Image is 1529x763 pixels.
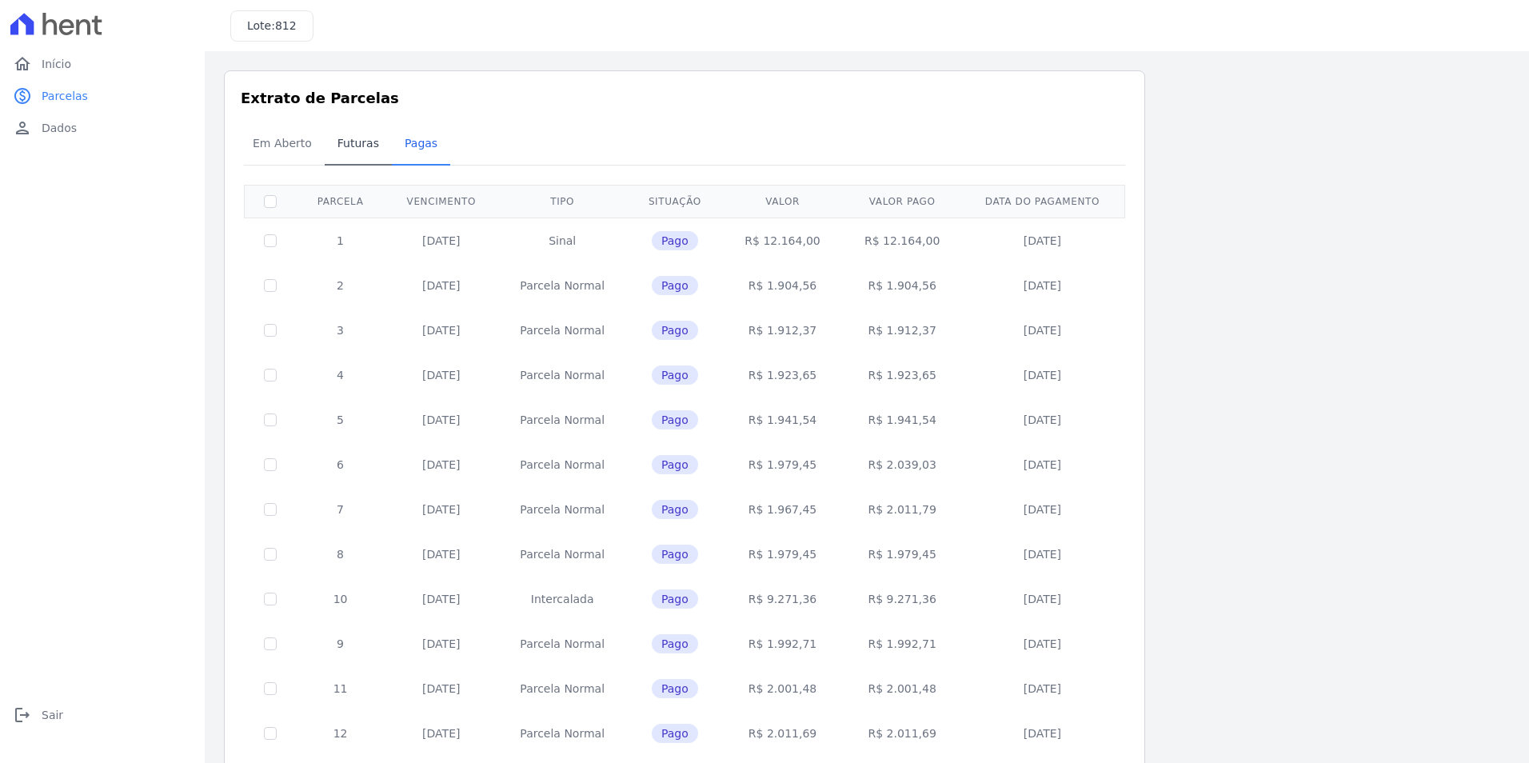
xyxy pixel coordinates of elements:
[497,666,627,711] td: Parcela Normal
[385,487,497,532] td: [DATE]
[395,127,447,159] span: Pagas
[385,263,497,308] td: [DATE]
[842,666,962,711] td: R$ 2.001,48
[842,577,962,621] td: R$ 9.271,36
[243,127,321,159] span: Em Aberto
[497,397,627,442] td: Parcela Normal
[962,218,1123,263] td: [DATE]
[723,308,843,353] td: R$ 1.912,37
[842,487,962,532] td: R$ 2.011,79
[296,353,385,397] td: 4
[385,666,497,711] td: [DATE]
[296,263,385,308] td: 2
[962,263,1123,308] td: [DATE]
[723,185,843,218] th: Valor
[42,56,71,72] span: Início
[264,413,277,426] input: Só é possível selecionar pagamentos em aberto
[296,442,385,487] td: 6
[247,18,297,34] h3: Lote:
[962,308,1123,353] td: [DATE]
[385,218,497,263] td: [DATE]
[13,705,32,725] i: logout
[652,545,698,564] span: Pago
[723,621,843,666] td: R$ 1.992,71
[842,711,962,756] td: R$ 2.011,69
[42,120,77,136] span: Dados
[240,124,325,166] a: Em Aberto
[296,185,385,218] th: Parcela
[842,218,962,263] td: R$ 12.164,00
[296,577,385,621] td: 10
[723,711,843,756] td: R$ 2.011,69
[962,397,1123,442] td: [DATE]
[723,353,843,397] td: R$ 1.923,65
[6,80,198,112] a: paidParcelas
[385,308,497,353] td: [DATE]
[652,724,698,743] span: Pago
[325,124,392,166] a: Futuras
[962,711,1123,756] td: [DATE]
[497,263,627,308] td: Parcela Normal
[264,369,277,381] input: Só é possível selecionar pagamentos em aberto
[385,577,497,621] td: [DATE]
[296,397,385,442] td: 5
[842,185,962,218] th: Valor pago
[962,185,1123,218] th: Data do pagamento
[241,87,1128,109] h3: Extrato de Parcelas
[497,218,627,263] td: Sinal
[723,442,843,487] td: R$ 1.979,45
[264,324,277,337] input: Só é possível selecionar pagamentos em aberto
[962,666,1123,711] td: [DATE]
[296,621,385,666] td: 9
[13,86,32,106] i: paid
[652,500,698,519] span: Pago
[723,532,843,577] td: R$ 1.979,45
[264,593,277,605] input: Só é possível selecionar pagamentos em aberto
[497,711,627,756] td: Parcela Normal
[962,353,1123,397] td: [DATE]
[497,308,627,353] td: Parcela Normal
[264,503,277,516] input: Só é possível selecionar pagamentos em aberto
[652,231,698,250] span: Pago
[264,548,277,561] input: Só é possível selecionar pagamentos em aberto
[723,263,843,308] td: R$ 1.904,56
[842,263,962,308] td: R$ 1.904,56
[652,410,698,429] span: Pago
[962,621,1123,666] td: [DATE]
[842,308,962,353] td: R$ 1.912,37
[264,458,277,471] input: Só é possível selecionar pagamentos em aberto
[652,634,698,653] span: Pago
[652,679,698,698] span: Pago
[6,699,198,731] a: logoutSair
[296,711,385,756] td: 12
[13,54,32,74] i: home
[652,276,698,295] span: Pago
[627,185,723,218] th: Situação
[723,397,843,442] td: R$ 1.941,54
[296,218,385,263] td: 1
[652,366,698,385] span: Pago
[652,321,698,340] span: Pago
[842,397,962,442] td: R$ 1.941,54
[723,666,843,711] td: R$ 2.001,48
[42,88,88,104] span: Parcelas
[328,127,389,159] span: Futuras
[723,487,843,532] td: R$ 1.967,45
[497,442,627,487] td: Parcela Normal
[6,48,198,80] a: homeInício
[13,118,32,138] i: person
[385,442,497,487] td: [DATE]
[842,442,962,487] td: R$ 2.039,03
[723,577,843,621] td: R$ 9.271,36
[296,308,385,353] td: 3
[497,353,627,397] td: Parcela Normal
[962,577,1123,621] td: [DATE]
[264,279,277,292] input: Só é possível selecionar pagamentos em aberto
[42,707,63,723] span: Sair
[962,532,1123,577] td: [DATE]
[385,711,497,756] td: [DATE]
[264,727,277,740] input: Só é possível selecionar pagamentos em aberto
[275,19,297,32] span: 812
[842,621,962,666] td: R$ 1.992,71
[723,218,843,263] td: R$ 12.164,00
